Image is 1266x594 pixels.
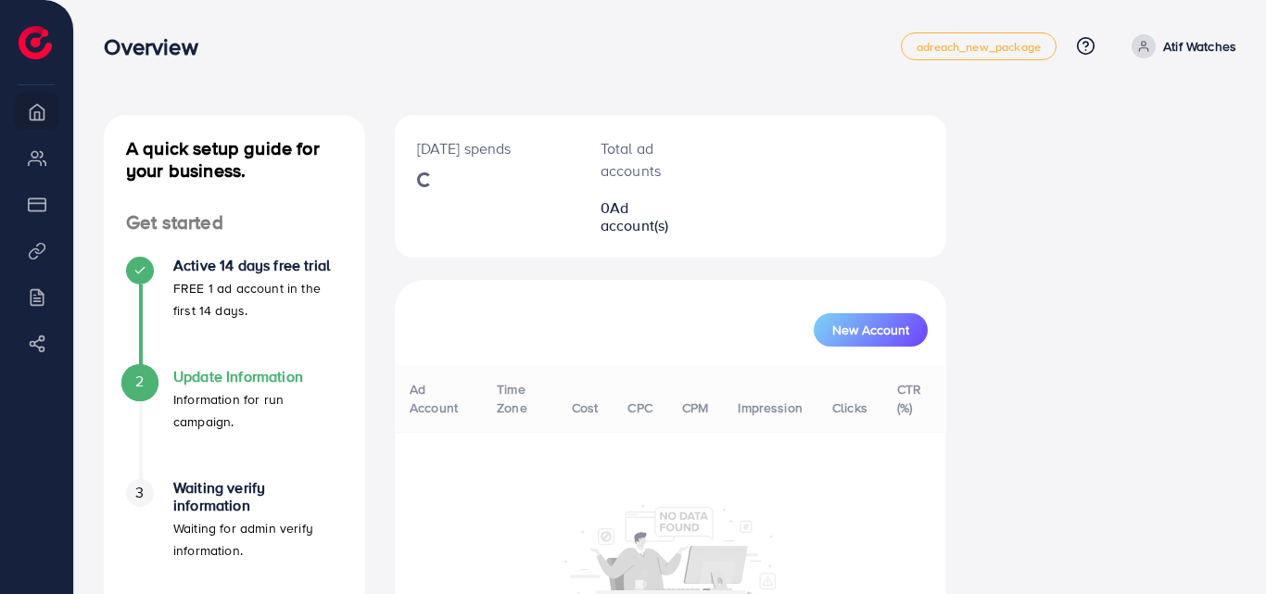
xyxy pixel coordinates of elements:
span: 3 [135,482,144,503]
p: Total ad accounts [601,137,694,182]
span: 2 [135,371,144,392]
span: New Account [832,323,909,336]
h4: Active 14 days free trial [173,257,343,274]
h4: Update Information [173,368,343,385]
img: logo [19,26,52,59]
li: Update Information [104,368,365,479]
h4: Waiting verify information [173,479,343,514]
h4: Get started [104,211,365,234]
p: Information for run campaign. [173,388,343,433]
h3: Overview [104,33,212,60]
span: Ad account(s) [601,197,669,235]
p: FREE 1 ad account in the first 14 days. [173,277,343,322]
li: Active 14 days free trial [104,257,365,368]
p: Waiting for admin verify information. [173,517,343,562]
h2: 0 [601,199,694,234]
span: adreach_new_package [917,41,1041,53]
a: Atif Watches [1124,34,1236,58]
p: [DATE] spends [417,137,556,159]
a: adreach_new_package [901,32,1057,60]
button: New Account [814,313,928,347]
p: Atif Watches [1163,35,1236,57]
li: Waiting verify information [104,479,365,590]
h4: A quick setup guide for your business. [104,137,365,182]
